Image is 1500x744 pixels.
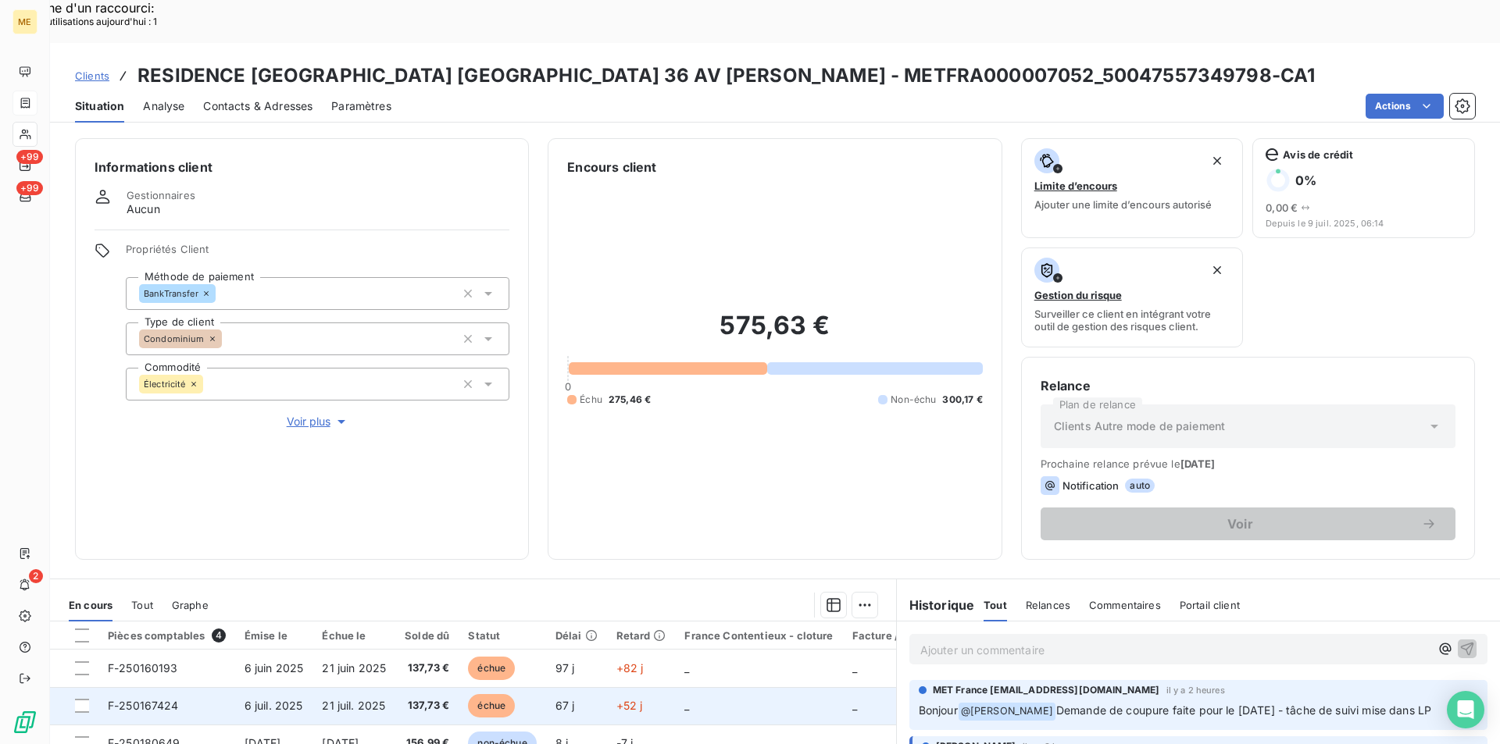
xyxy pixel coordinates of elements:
span: Portail client [1180,599,1240,611]
span: Électricité [144,379,186,389]
span: Gestionnaires [127,189,195,201]
div: Retard [616,629,666,642]
span: Clients [75,69,109,82]
span: Tout [131,599,153,611]
h6: Relance [1041,376,1455,395]
h6: Historique [897,596,975,614]
img: Logo LeanPay [12,710,37,735]
span: 21 juin 2025 [322,661,386,675]
span: +52 j [616,699,643,712]
div: Pièces comptables [108,628,226,643]
span: 6 juin 2025 [245,661,304,675]
button: Actions [1366,94,1444,119]
span: +99 [16,181,43,195]
span: 300,17 € [942,393,982,407]
span: auto [1125,479,1155,493]
span: +82 j [616,661,644,675]
button: Gestion du risqueSurveiller ce client en intégrant votre outil de gestion des risques client. [1021,247,1244,347]
span: 137,73 € [405,660,449,676]
h6: 0 % [1295,173,1316,188]
span: MET France [EMAIL_ADDRESS][DOMAIN_NAME] [933,683,1160,697]
span: 275,46 € [609,393,651,407]
span: Analyse [143,98,184,114]
span: 0 [565,380,571,393]
span: [DATE] [1180,457,1216,470]
span: @ [PERSON_NAME] [959,703,1055,721]
h6: Informations client [95,158,509,176]
button: Voir [1041,507,1455,540]
span: Bonjour [919,703,958,717]
span: Contacts & Adresses [203,98,312,114]
span: 2 [29,569,43,583]
span: Limite d’encours [1034,180,1117,192]
span: 0,00 € [1266,201,1298,214]
div: France Contentieux - cloture [684,629,833,642]
div: Délai [555,629,598,642]
span: Ajouter une limite d’encours autorisé [1034,198,1212,211]
div: Statut [468,629,536,642]
span: 137,73 € [405,698,449,714]
span: BankTransfer [144,289,198,298]
span: Relances [1026,599,1070,611]
span: 97 j [555,661,575,675]
span: Condominium [144,334,205,344]
span: F-250167424 [108,699,179,712]
div: Échue le [322,629,386,642]
input: Ajouter une valeur [222,332,234,346]
span: _ [852,699,857,712]
span: Voir [1059,518,1421,530]
div: Open Intercom Messenger [1447,691,1484,728]
span: Aucun [127,201,160,217]
span: Graphe [172,599,209,611]
span: Situation [75,98,124,114]
span: Notification [1062,479,1120,492]
span: _ [684,699,689,712]
span: échue [468,694,515,717]
span: 4 [212,628,226,643]
span: échue [468,657,515,680]
span: Commentaires [1089,599,1161,611]
button: Voir plus [126,413,509,430]
h2: 575,63 € [567,310,982,357]
span: +99 [16,150,43,164]
span: F-250160193 [108,661,178,675]
span: Échu [580,393,602,407]
span: _ [852,661,857,675]
button: Limite d’encoursAjouter une limite d’encours autorisé [1021,138,1244,238]
span: il y a 2 heures [1166,685,1225,695]
span: Paramètres [331,98,391,114]
span: Demande de coupure faite pour le [DATE] - tâche de suivi mise dans LP [1056,703,1431,717]
span: Non-échu [891,393,936,407]
span: Surveiller ce client en intégrant votre outil de gestion des risques client. [1034,308,1230,333]
span: Prochaine relance prévue le [1041,457,1455,470]
span: En cours [69,599,112,611]
span: Gestion du risque [1034,289,1122,301]
span: Avis de crédit [1283,148,1353,161]
span: Clients Autre mode de paiement [1054,418,1226,434]
span: _ [684,661,689,675]
input: Ajouter une valeur [203,377,216,391]
input: Ajouter une valeur [216,287,228,301]
div: Solde dû [405,629,449,642]
h3: RESIDENCE [GEOGRAPHIC_DATA] [GEOGRAPHIC_DATA] 36 AV [PERSON_NAME] - METFRA000007052_5004755734979... [137,62,1315,90]
div: Émise le [245,629,304,642]
span: 21 juil. 2025 [322,699,385,712]
span: Propriétés Client [126,243,509,265]
span: Depuis le 9 juil. 2025, 06:14 [1266,219,1462,228]
span: 67 j [555,699,575,712]
span: 6 juil. 2025 [245,699,303,712]
h6: Encours client [567,158,656,176]
span: Tout [984,599,1007,611]
span: Voir plus [287,414,349,429]
div: Facture / Echéancier [852,629,959,642]
a: Clients [75,68,109,84]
